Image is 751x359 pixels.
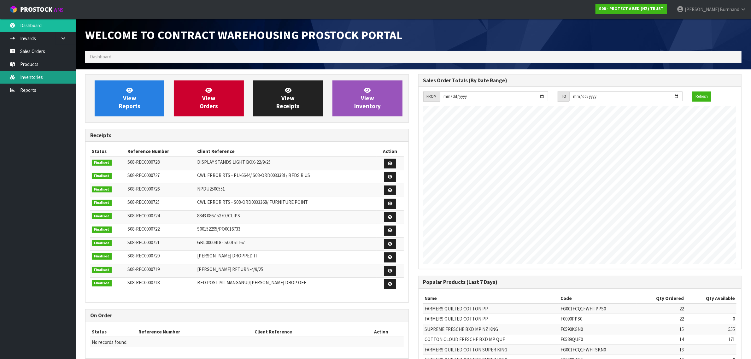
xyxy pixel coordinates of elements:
[686,334,736,344] td: 171
[686,293,736,303] th: Qty Available
[692,91,711,102] button: Refresh
[127,226,160,232] span: S08-REC0000722
[127,280,160,285] span: S08-REC0000718
[197,199,308,205] span: CWL ERROR RTS - S08-ORD0033368/ FURNITURE POINT
[253,80,323,116] a: ViewReceipts
[197,172,310,178] span: CWL ERROR RTS - PU-6644/ S08-ORD0033381/ BEDS R US
[354,86,381,110] span: View Inventory
[637,303,686,314] td: 22
[90,146,126,156] th: Status
[92,227,112,233] span: Finalised
[559,314,637,324] td: F0090PPS0
[90,337,404,347] td: No records found.
[637,344,686,355] td: 13
[95,80,164,116] a: ViewReports
[92,280,112,286] span: Finalised
[92,267,112,273] span: Finalised
[197,266,263,272] span: [PERSON_NAME] RETURN-4/9/25
[423,334,559,344] td: COTTON CLOUD FRESCHE BXD MP QUE
[423,78,737,84] h3: Sales Order Totals (By Date Range)
[92,160,112,166] span: Finalised
[377,146,404,156] th: Action
[559,293,637,303] th: Code
[686,324,736,334] td: 555
[558,91,569,102] div: TO
[200,86,218,110] span: View Orders
[637,334,686,344] td: 14
[92,173,112,179] span: Finalised
[599,6,664,11] strong: S08 - PROTECT A BED (NZ) TRUST
[637,314,686,324] td: 22
[127,266,160,272] span: S08-REC0000719
[559,324,637,334] td: F0590KGN0
[197,159,271,165] span: DISPLAY STANDS LIGHT BOX-22/9/25
[685,6,719,12] span: [PERSON_NAME]
[332,80,402,116] a: ViewInventory
[423,279,737,285] h3: Popular Products (Last 7 Days)
[559,334,637,344] td: F0589QUE0
[197,226,240,232] span: S00152295/PO0016733
[423,91,440,102] div: FROM
[559,344,637,355] td: FG001FCQ1FWHTSKN0
[127,213,160,219] span: S08-REC0000724
[127,199,160,205] span: S08-REC0000725
[92,253,112,260] span: Finalised
[9,5,17,13] img: cube-alt.png
[423,324,559,334] td: SUPREME FRESCHE BXD MP NZ KNG
[90,327,137,337] th: Status
[423,314,559,324] td: FARMERS QUILTED COTTON PP
[720,6,739,12] span: Burnnand
[90,54,111,60] span: Dashboard
[127,172,160,178] span: S08-REC0000727
[137,327,253,337] th: Reference Number
[637,293,686,303] th: Qty Ordered
[174,80,243,116] a: ViewOrders
[92,213,112,220] span: Finalised
[197,186,225,192] span: NPDU2500551
[253,327,359,337] th: Client Reference
[197,280,306,285] span: BED POST MT MANGANUI/[PERSON_NAME] DROP OFF
[92,186,112,193] span: Finalised
[197,213,240,219] span: 8843 0867 5270 /CLIPS
[90,132,404,138] h3: Receipts
[126,146,196,156] th: Reference Number
[197,253,258,259] span: [PERSON_NAME] DROPPED IT
[127,186,160,192] span: S08-REC0000726
[54,7,63,13] small: WMS
[85,27,402,42] span: Welcome to Contract Warehousing ProStock Portal
[637,324,686,334] td: 15
[92,200,112,206] span: Finalised
[127,253,160,259] span: S08-REC0000720
[127,239,160,245] span: S08-REC0000721
[276,86,300,110] span: View Receipts
[559,303,637,314] td: FG001FCQ1FWHTPPS0
[119,86,140,110] span: View Reports
[90,313,404,319] h3: On Order
[197,239,245,245] span: GBL0000418 - S00151167
[20,5,52,14] span: ProStock
[359,327,404,337] th: Action
[423,303,559,314] td: FARMERS QUILTED COTTON PP
[127,159,160,165] span: S08-REC0000728
[196,146,377,156] th: Client Reference
[423,344,559,355] td: FARMERS QUILTED COTTON SUPER KING
[423,293,559,303] th: Name
[686,314,736,324] td: 0
[92,240,112,246] span: Finalised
